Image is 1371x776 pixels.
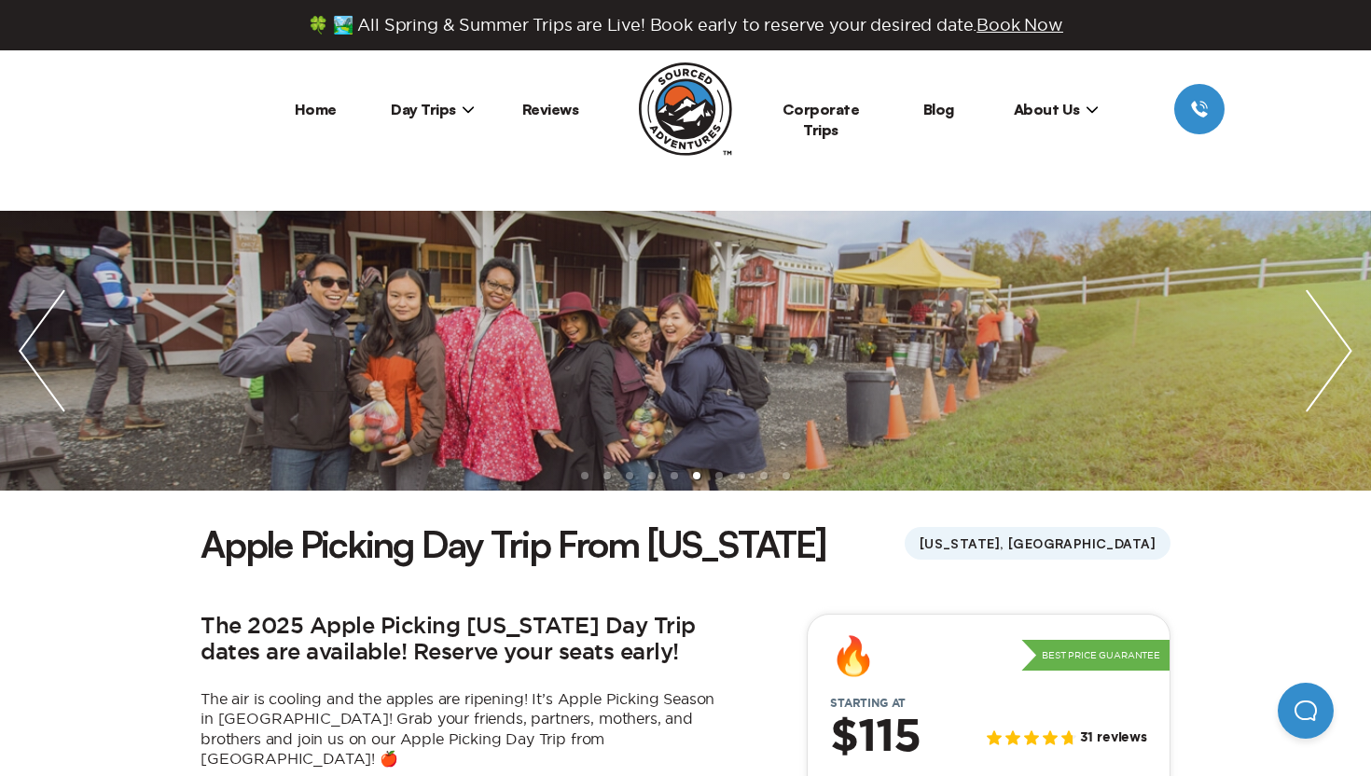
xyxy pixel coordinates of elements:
[295,100,337,118] a: Home
[830,714,921,762] h2: $115
[693,472,700,479] li: slide item 6
[581,472,589,479] li: slide item 1
[1278,683,1334,739] iframe: Help Scout Beacon - Open
[626,472,633,479] li: slide item 3
[976,16,1063,34] span: Book Now
[671,472,678,479] li: slide item 5
[760,472,768,479] li: slide item 9
[522,100,579,118] a: Reviews
[603,472,611,479] li: slide item 2
[391,100,475,118] span: Day Trips
[782,100,860,139] a: Corporate Trips
[201,614,723,667] h2: The 2025 Apple Picking [US_STATE] Day Trip dates are available! Reserve your seats early!
[308,15,1063,35] span: 🍀 🏞️ All Spring & Summer Trips are Live! Book early to reserve your desired date.
[201,689,723,769] p: The air is cooling and the apples are ripening! It’s Apple Picking Season in [GEOGRAPHIC_DATA]! G...
[639,62,732,156] img: Sourced Adventures company logo
[648,472,656,479] li: slide item 4
[923,100,954,118] a: Blog
[715,472,723,479] li: slide item 7
[201,519,826,569] h1: Apple Picking Day Trip From [US_STATE]
[1021,640,1170,672] p: Best Price Guarantee
[808,697,928,710] span: Starting at
[1014,100,1099,118] span: About Us
[905,527,1170,560] span: [US_STATE], [GEOGRAPHIC_DATA]
[830,637,877,674] div: 🔥
[1080,730,1147,746] span: 31 reviews
[738,472,745,479] li: slide item 8
[1287,211,1371,491] img: next slide / item
[782,472,790,479] li: slide item 10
